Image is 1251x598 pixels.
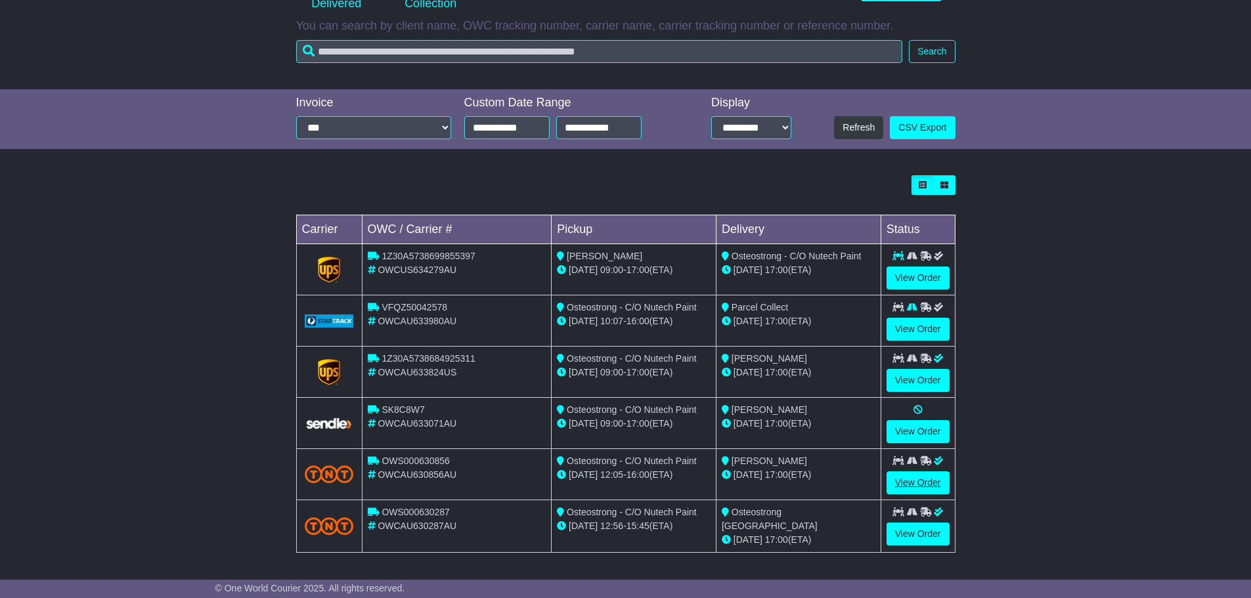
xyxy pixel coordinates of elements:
span: 17:00 [765,418,788,429]
img: GetCarrierServiceLogo [318,257,340,283]
p: You can search by client name, OWC tracking number, carrier name, carrier tracking number or refe... [296,19,955,33]
span: 17:00 [626,367,649,377]
img: TNT_Domestic.png [305,465,354,483]
div: - (ETA) [557,366,711,379]
span: VFQZ50042578 [382,302,447,312]
img: TNT_Domestic.png [305,517,354,535]
span: 16:00 [626,469,649,480]
span: 12:56 [600,521,623,531]
span: OWCAU633980AU [378,316,456,326]
span: 17:00 [765,469,788,480]
span: Osteostrong - C/O Nutech Paint [567,404,697,415]
span: Osteostrong [GEOGRAPHIC_DATA] [722,507,818,531]
span: 17:00 [765,316,788,326]
span: Parcel Collect [732,302,788,312]
span: OWS000630287 [382,507,450,517]
span: [DATE] [569,367,598,377]
div: (ETA) [722,468,875,482]
td: Pickup [552,215,716,244]
span: [DATE] [734,367,762,377]
span: [DATE] [734,469,762,480]
span: Osteostrong - C/O Nutech Paint [567,507,697,517]
span: Osteostrong - C/O Nutech Paint [567,302,697,312]
span: [DATE] [569,265,598,275]
span: 09:00 [600,265,623,275]
div: - (ETA) [557,468,711,482]
span: 09:00 [600,367,623,377]
span: 1Z30A5738699855397 [382,251,475,261]
span: [DATE] [569,469,598,480]
div: Invoice [296,96,451,110]
span: OWCAU633071AU [378,418,456,429]
span: © One World Courier 2025. All rights reserved. [215,583,405,593]
span: OWCAU630856AU [378,469,456,480]
span: 15:45 [626,521,649,531]
div: (ETA) [722,417,875,431]
div: - (ETA) [557,519,711,533]
span: SK8C8W7 [382,404,424,415]
span: 1Z30A5738684925311 [382,353,475,364]
span: OWCAU633824US [378,367,456,377]
a: View Order [887,369,950,392]
div: (ETA) [722,263,875,277]
a: View Order [887,267,950,289]
div: Display [711,96,791,110]
button: Refresh [834,116,883,139]
div: (ETA) [722,366,875,379]
span: 09:00 [600,418,623,429]
span: 17:00 [626,418,649,429]
span: 10:07 [600,316,623,326]
span: [DATE] [569,521,598,531]
span: OWCAU630287AU [378,521,456,531]
span: Osteostrong - C/O Nutech Paint [567,456,697,466]
span: 17:00 [626,265,649,275]
div: - (ETA) [557,417,711,431]
span: 12:05 [600,469,623,480]
a: View Order [887,471,950,494]
td: Delivery [716,215,881,244]
span: Osteostrong - C/O Nutech Paint [567,353,697,364]
span: Osteostrong - C/O Nutech Paint [732,251,862,261]
span: 17:00 [765,367,788,377]
span: [DATE] [569,418,598,429]
span: [PERSON_NAME] [567,251,642,261]
div: - (ETA) [557,314,711,328]
img: GetCarrierServiceLogo [305,314,354,328]
a: View Order [887,318,950,341]
span: [DATE] [734,316,762,326]
td: Status [881,215,955,244]
span: OWCUS634279AU [378,265,456,275]
a: View Order [887,420,950,443]
div: (ETA) [722,314,875,328]
div: - (ETA) [557,263,711,277]
td: Carrier [296,215,362,244]
span: 17:00 [765,265,788,275]
button: Search [909,40,955,63]
span: [DATE] [734,265,762,275]
img: GetCarrierServiceLogo [305,417,354,431]
span: [PERSON_NAME] [732,353,807,364]
span: [DATE] [734,418,762,429]
span: [DATE] [734,534,762,545]
span: [DATE] [569,316,598,326]
div: (ETA) [722,533,875,547]
a: View Order [887,523,950,545]
span: [PERSON_NAME] [732,456,807,466]
span: 17:00 [765,534,788,545]
a: CSV Export [890,116,955,139]
td: OWC / Carrier # [362,215,552,244]
div: Custom Date Range [464,96,675,110]
span: 16:00 [626,316,649,326]
span: OWS000630856 [382,456,450,466]
img: GetCarrierServiceLogo [318,359,340,385]
span: [PERSON_NAME] [732,404,807,415]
